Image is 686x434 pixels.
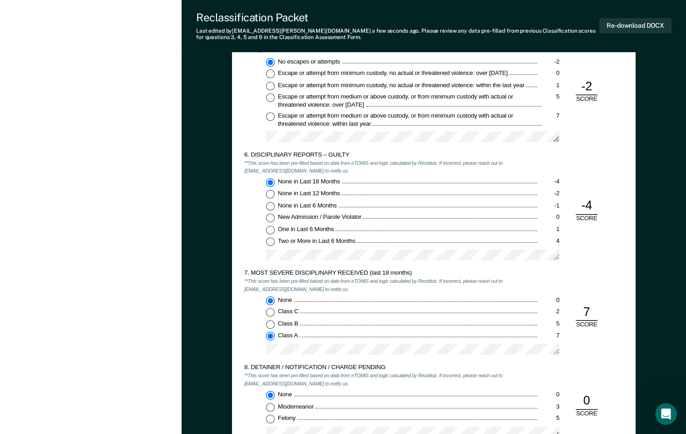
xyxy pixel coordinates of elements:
span: Escape or attempt from minimum custody, no actual or threatened violence: within the last year [278,81,526,88]
div: 6. DISCIPLINARY REPORTS – GUILTY [244,151,538,159]
input: Escape or attempt from medium or above custody, or from minimum custody with actual or threatened... [266,93,275,102]
em: **This score has been pre-filled based on data from eTOMIS and logic calculated by Recidiviz. If ... [244,373,503,387]
div: 0 [538,69,560,77]
input: Felony5 [266,414,275,423]
div: SCORE [570,409,603,417]
input: Two or More in Last 6 Months4 [266,237,275,246]
div: 2 [538,308,560,316]
input: New Admission / Parole Violator0 [266,214,275,222]
span: Class A [278,332,299,339]
div: 1 [538,226,560,233]
div: -1 [538,202,560,209]
div: 5 [538,414,560,422]
div: 0 [538,391,560,399]
div: 5 [538,320,560,328]
span: Escape or attempt from medium or above custody, or from minimum custody with actual or threatened... [278,112,513,127]
input: Escape or attempt from medium or above custody, or from minimum custody with actual or threatened... [266,112,275,121]
div: 7. MOST SEVERE DISCIPLINARY RECEIVED (last 18 months) [244,269,538,277]
input: One in Last 6 Months1 [266,226,275,234]
div: SCORE [570,321,603,329]
span: New Admission / Parole Violator [278,214,363,221]
input: None in Last 18 Months-4 [266,178,275,187]
input: Misdemeanor3 [266,403,275,411]
span: Felony [278,414,297,421]
div: 4 [538,237,560,245]
div: 7 [542,112,559,120]
input: Class B5 [266,320,275,329]
div: SCORE [570,95,603,103]
div: Last edited by [EMAIL_ADDRESS][PERSON_NAME][DOMAIN_NAME] . Please review any data pre-filled from... [196,28,599,41]
span: Misdemeanor [278,403,315,409]
input: Class A7 [266,332,275,340]
em: **This score has been pre-filled based on data from eTOMIS and logic calculated by Recidiviz. If ... [244,278,503,292]
span: Class B [278,320,299,327]
div: 1 [538,81,560,89]
span: None [278,296,293,303]
input: Class C2 [266,308,275,317]
div: -4 [538,178,560,186]
div: 8. DETAINER / NOTIFICATION / CHARGE PENDING [244,364,538,372]
em: **This score has been pre-filled based on data from eTOMIS and logic calculated by Recidiviz. If ... [244,160,503,174]
div: 0 [538,214,560,222]
span: None in Last 6 Months [278,202,338,208]
span: Escape or attempt from minimum custody, no actual or threatened violence: over [DATE] [278,69,509,76]
span: None in Last 12 Months [278,190,341,197]
input: None in Last 6 Months-1 [266,202,275,210]
input: None0 [266,296,275,305]
div: 5 [542,93,559,101]
div: -2 [538,190,560,197]
button: Re-download DOCX [599,18,671,33]
input: Escape or attempt from minimum custody, no actual or threatened violence: within the last year1 [266,81,275,90]
div: -2 [538,58,560,65]
span: a few seconds ago [372,28,419,34]
div: 3 [538,403,560,410]
span: One in Last 6 Months [278,226,335,232]
span: Two or More in Last 6 Months [278,237,356,244]
span: Class C [278,308,300,315]
span: Escape or attempt from medium or above custody, or from minimum custody with actual or threatened... [278,93,513,108]
div: -4 [576,198,597,215]
iframe: Intercom live chat [655,403,677,425]
span: None [278,391,293,398]
input: None0 [266,391,275,399]
span: No escapes or attempts [278,58,341,64]
div: -2 [576,79,597,95]
input: No escapes or attempts-2 [266,58,275,66]
div: SCORE [570,215,603,222]
div: 0 [576,393,597,409]
div: 7 [576,304,597,321]
input: None in Last 12 Months-2 [266,190,275,198]
div: 7 [538,332,560,340]
input: Escape or attempt from minimum custody, no actual or threatened violence: over [DATE]0 [266,69,275,78]
span: None in Last 18 Months [278,178,341,185]
div: Reclassification Packet [196,11,599,24]
div: 0 [538,296,560,304]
